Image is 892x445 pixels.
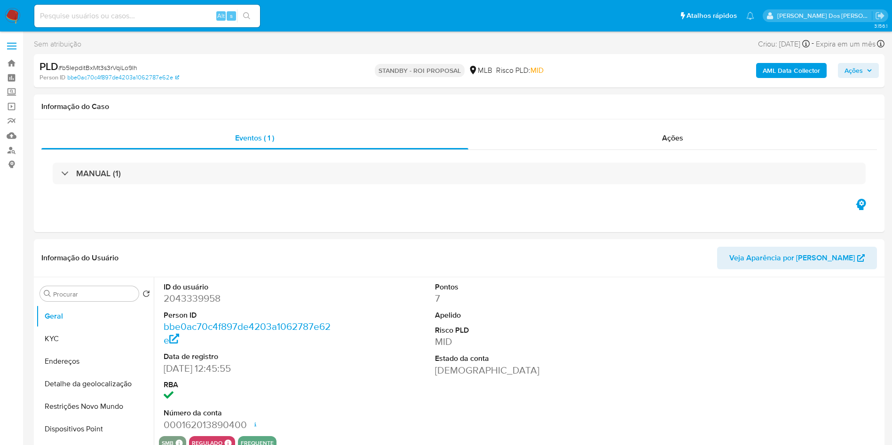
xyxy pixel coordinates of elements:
span: Alt [217,11,225,20]
dt: RBA [164,380,335,390]
h1: Informação do Usuário [41,253,118,263]
dt: Pontos [435,282,607,292]
button: Retornar ao pedido padrão [142,290,150,300]
span: # b5IepditBxMt3s3rVqiLo9Ih [58,63,137,72]
button: Veja Aparência por [PERSON_NAME] [717,247,877,269]
b: Person ID [39,73,65,82]
p: priscilla.barbante@mercadopago.com.br [777,11,872,20]
span: Expira em um mês [816,39,876,49]
dt: Estado da conta [435,353,607,364]
dt: Risco PLD [435,325,607,336]
span: Veja Aparência por [PERSON_NAME] [729,247,855,269]
button: frequente [241,441,274,445]
span: Atalhos rápidos [687,11,737,21]
a: bbe0ac70c4f897de4203a1062787e62e [164,320,331,346]
a: bbe0ac70c4f897de4203a1062787e62e [67,73,179,82]
div: MLB [468,65,492,76]
a: Notificações [746,12,754,20]
button: Geral [36,305,154,328]
button: Procurar [44,290,51,297]
span: Eventos ( 1 ) [235,133,274,143]
button: AML Data Collector [756,63,827,78]
span: MID [530,65,544,76]
dd: 7 [435,292,607,305]
dd: MID [435,335,607,348]
button: Endereços [36,350,154,373]
button: search-icon [237,9,256,23]
input: Pesquise usuários ou casos... [34,10,260,22]
h1: Informação do Caso [41,102,877,111]
span: Ações [845,63,863,78]
span: Ações [662,133,683,143]
input: Procurar [53,290,135,298]
div: Criou: [DATE] [758,38,810,50]
button: Detalhe da geolocalização [36,373,154,395]
button: Restrições Novo Mundo [36,395,154,418]
dd: 000162013890400 [164,418,335,431]
div: MANUAL (1) [53,163,866,184]
dd: [DATE] 12:45:55 [164,362,335,375]
span: Sem atribuição [34,39,81,49]
p: STANDBY - ROI PROPOSAL [375,64,465,77]
dt: Data de registro [164,351,335,362]
button: smb [162,441,174,445]
b: PLD [39,59,58,74]
dt: Person ID [164,310,335,320]
dd: [DEMOGRAPHIC_DATA] [435,364,607,377]
button: KYC [36,328,154,350]
h3: MANUAL (1) [76,168,121,179]
span: Risco PLD: [496,65,544,76]
dt: ID do usuário [164,282,335,292]
b: AML Data Collector [763,63,820,78]
a: Sair [875,11,885,21]
button: Dispositivos Point [36,418,154,440]
dt: Apelido [435,310,607,320]
button: Ações [838,63,879,78]
button: regulado [192,441,222,445]
span: - [812,38,814,50]
span: s [230,11,233,20]
dd: 2043339958 [164,292,335,305]
dt: Número da conta [164,408,335,418]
